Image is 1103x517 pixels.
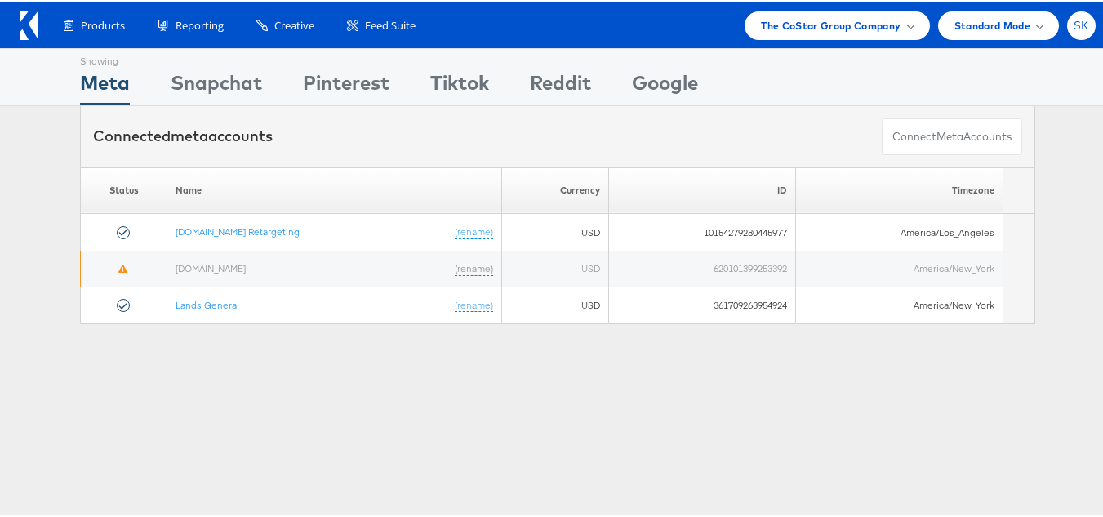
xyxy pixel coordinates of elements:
[430,66,489,103] div: Tiktok
[502,212,609,248] td: USD
[176,260,246,272] a: [DOMAIN_NAME]
[80,66,130,103] div: Meta
[502,285,609,322] td: USD
[796,165,1003,212] th: Timezone
[608,248,795,285] td: 620101399253392
[171,66,262,103] div: Snapchat
[167,165,502,212] th: Name
[608,285,795,322] td: 361709263954924
[81,16,125,31] span: Products
[936,127,963,142] span: meta
[796,212,1003,248] td: America/Los_Angeles
[530,66,591,103] div: Reddit
[176,296,239,309] a: Lands General
[80,47,130,66] div: Showing
[608,212,795,248] td: 10154279280445977
[882,116,1022,153] button: ConnectmetaAccounts
[171,124,208,143] span: meta
[176,16,224,31] span: Reporting
[455,260,493,274] a: (rename)
[274,16,314,31] span: Creative
[365,16,416,31] span: Feed Suite
[455,223,493,237] a: (rename)
[608,165,795,212] th: ID
[176,223,300,235] a: [DOMAIN_NAME] Retargeting
[796,285,1003,322] td: America/New_York
[502,248,609,285] td: USD
[954,15,1030,32] span: Standard Mode
[93,123,273,145] div: Connected accounts
[502,165,609,212] th: Currency
[761,15,901,32] span: The CoStar Group Company
[1074,18,1089,29] span: SK
[632,66,698,103] div: Google
[796,248,1003,285] td: America/New_York
[303,66,389,103] div: Pinterest
[455,296,493,310] a: (rename)
[81,165,167,212] th: Status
